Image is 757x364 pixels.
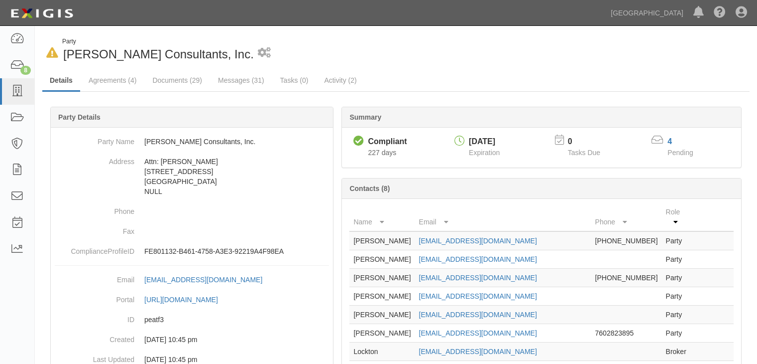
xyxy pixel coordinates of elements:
[55,310,329,330] dd: peatf3
[419,255,537,263] a: [EMAIL_ADDRESS][DOMAIN_NAME]
[667,137,672,146] a: 4
[81,70,144,90] a: Agreements (4)
[20,66,31,75] div: 8
[662,287,694,306] td: Party
[568,136,613,148] p: 0
[419,292,537,300] a: [EMAIL_ADDRESS][DOMAIN_NAME]
[662,203,694,231] th: Role
[258,48,271,58] i: 1 scheduled workflow
[469,149,500,157] span: Expiration
[419,329,537,337] a: [EMAIL_ADDRESS][DOMAIN_NAME]
[144,246,329,256] p: FE801132-B461-4758-A3E3-92219A4F98EA
[144,275,262,285] div: [EMAIL_ADDRESS][DOMAIN_NAME]
[55,152,329,201] dd: Attn: [PERSON_NAME] [STREET_ADDRESS] [GEOGRAPHIC_DATA] NULL
[145,70,210,90] a: Documents (29)
[349,113,381,121] b: Summary
[349,184,390,192] b: Contacts (8)
[58,113,101,121] b: Party Details
[55,330,329,350] dd: 08/05/2024 10:45 pm
[368,136,407,148] div: Compliant
[55,310,134,325] dt: ID
[349,343,415,361] td: Lockton
[63,47,254,61] span: [PERSON_NAME] Consultants, Inc.
[662,343,694,361] td: Broker
[46,48,58,58] i: In Default since 02/20/2025
[317,70,364,90] a: Activity (2)
[662,231,694,250] td: Party
[591,324,662,343] td: 7602823895
[591,269,662,287] td: [PHONE_NUMBER]
[349,287,415,306] td: [PERSON_NAME]
[144,296,229,304] a: [URL][DOMAIN_NAME]
[714,7,726,19] i: Help Center - Complianz
[662,250,694,269] td: Party
[144,276,273,284] a: [EMAIL_ADDRESS][DOMAIN_NAME]
[667,149,693,157] span: Pending
[55,201,134,216] dt: Phone
[273,70,316,90] a: Tasks (0)
[419,237,537,245] a: [EMAIL_ADDRESS][DOMAIN_NAME]
[419,274,537,282] a: [EMAIL_ADDRESS][DOMAIN_NAME]
[368,149,396,157] span: Since 02/10/2025
[591,203,662,231] th: Phone
[42,37,389,63] div: Rincon Consultants, Inc.
[211,70,272,90] a: Messages (31)
[55,290,134,305] dt: Portal
[606,3,688,23] a: [GEOGRAPHIC_DATA]
[353,136,364,147] i: Compliant
[62,37,254,46] div: Party
[42,70,80,92] a: Details
[568,149,600,157] span: Tasks Due
[55,132,329,152] dd: [PERSON_NAME] Consultants, Inc.
[55,132,134,147] dt: Party Name
[55,241,134,256] dt: ComplianceProfileID
[55,270,134,285] dt: Email
[349,269,415,287] td: [PERSON_NAME]
[7,4,76,22] img: logo-5460c22ac91f19d4615b14bd174203de0afe785f0fc80cf4dbbc73dc1793850b.png
[349,250,415,269] td: [PERSON_NAME]
[662,306,694,324] td: Party
[415,203,591,231] th: Email
[349,324,415,343] td: [PERSON_NAME]
[349,231,415,250] td: [PERSON_NAME]
[349,203,415,231] th: Name
[662,269,694,287] td: Party
[419,348,537,356] a: [EMAIL_ADDRESS][DOMAIN_NAME]
[469,136,500,148] div: [DATE]
[55,152,134,167] dt: Address
[419,311,537,319] a: [EMAIL_ADDRESS][DOMAIN_NAME]
[349,306,415,324] td: [PERSON_NAME]
[55,221,134,236] dt: Fax
[662,324,694,343] td: Party
[591,231,662,250] td: [PHONE_NUMBER]
[55,330,134,345] dt: Created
